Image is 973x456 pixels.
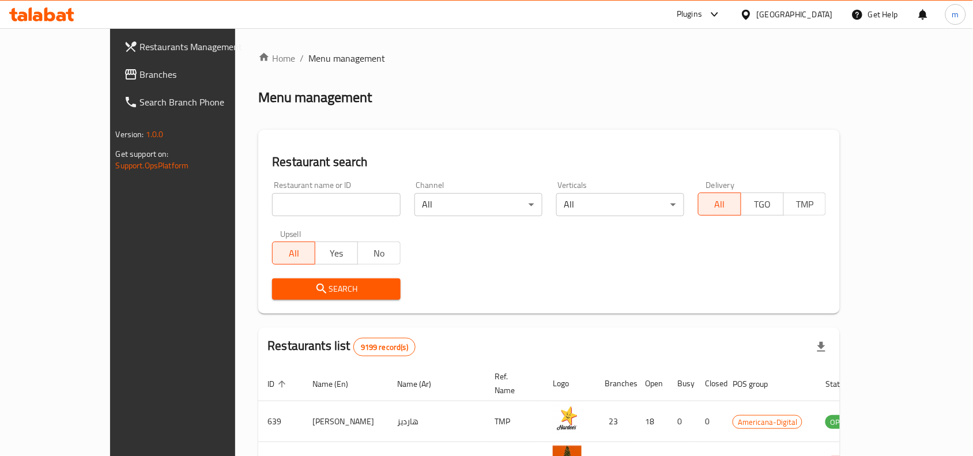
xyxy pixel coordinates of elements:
h2: Menu management [258,88,372,107]
div: Export file [808,333,835,361]
div: OPEN [825,415,854,429]
div: All [414,193,542,216]
span: OPEN [825,416,854,429]
a: Restaurants Management [115,33,273,61]
a: Support.OpsPlatform [116,158,189,173]
span: Menu management [308,51,385,65]
span: 1.0.0 [146,127,164,142]
span: No [363,245,396,262]
span: POS group [733,377,783,391]
span: Get support on: [116,146,169,161]
button: All [698,193,741,216]
td: TMP [485,401,544,442]
span: ID [267,377,289,391]
span: Branches [140,67,263,81]
button: Search [272,278,400,300]
span: Name (Ar) [397,377,446,391]
td: 23 [595,401,636,442]
a: Home [258,51,295,65]
span: 9199 record(s) [354,342,415,353]
span: All [277,245,311,262]
th: Branches [595,366,636,401]
span: Name (En) [312,377,363,391]
span: Yes [320,245,353,262]
span: TMP [789,196,822,213]
h2: Restaurants list [267,337,416,356]
span: All [703,196,737,213]
span: Americana-Digital [733,416,802,429]
div: [GEOGRAPHIC_DATA] [757,8,833,21]
span: Version: [116,127,144,142]
td: 639 [258,401,303,442]
div: Plugins [677,7,702,21]
span: Restaurants Management [140,40,263,54]
th: Closed [696,366,723,401]
th: Open [636,366,668,401]
span: Search [281,282,391,296]
span: m [952,8,959,21]
td: 0 [696,401,723,442]
a: Search Branch Phone [115,88,273,116]
span: Search Branch Phone [140,95,263,109]
button: TMP [783,193,827,216]
input: Search for restaurant name or ID.. [272,193,400,216]
td: 18 [636,401,668,442]
div: Total records count [353,338,416,356]
span: Status [825,377,863,391]
button: TGO [741,193,784,216]
nav: breadcrumb [258,51,840,65]
button: No [357,242,401,265]
div: All [556,193,684,216]
td: 0 [668,401,696,442]
img: Hardee's [553,405,582,434]
label: Delivery [706,181,735,189]
th: Busy [668,366,696,401]
th: Logo [544,366,595,401]
li: / [300,51,304,65]
span: TGO [746,196,779,213]
a: Branches [115,61,273,88]
span: Ref. Name [495,370,530,397]
button: Yes [315,242,358,265]
td: [PERSON_NAME] [303,401,388,442]
h2: Restaurant search [272,153,826,171]
label: Upsell [280,230,301,238]
td: هارديز [388,401,485,442]
button: All [272,242,315,265]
